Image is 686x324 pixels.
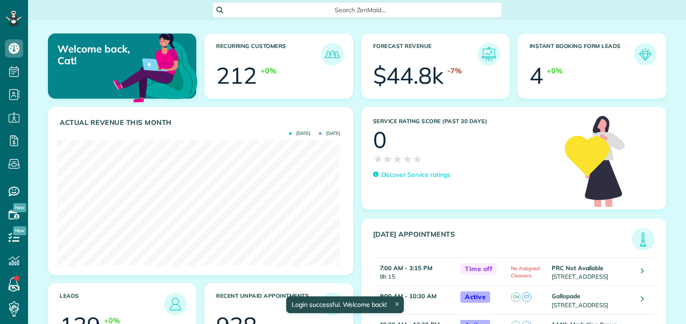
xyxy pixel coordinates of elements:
span: CM [511,292,520,302]
span: ★ [383,151,393,167]
span: ★ [402,151,412,167]
span: ★ [393,151,402,167]
img: dashboard_welcome-42a62b7d889689a78055ac9021e634bf52bae3f8056760290aed330b23ab8690.png [112,23,199,111]
div: 4 [530,64,543,87]
h3: Actual Revenue this month [60,119,344,127]
span: [DATE] [319,131,340,136]
h3: Recent unpaid appointments [216,293,321,315]
span: New [13,203,26,212]
strong: 7:00 AM - 3:15 PM [380,264,432,272]
strong: Gallopade [552,292,580,300]
td: [STREET_ADDRESS] [549,258,634,286]
div: +0% [547,66,563,76]
span: [DATE] [289,131,310,136]
span: No Assigned Cleaners [511,265,540,279]
h3: Service Rating score (past 30 days) [373,118,556,124]
img: icon_recurring_customers-cf858462ba22bcd05b5a5880d41d6543d210077de5bb9ebc9590e49fd87d84ed.png [323,45,341,63]
span: New [13,226,26,235]
span: ★ [373,151,383,167]
strong: PRC Not Available [552,264,603,272]
div: -7% [447,66,462,76]
img: icon_todays_appointments-901f7ab196bb0bea1936b74009e4eb5ffbc2d2711fa7634e0d609ed5ef32b18b.png [634,230,652,248]
img: icon_form_leads-04211a6a04a5b2264e4ee56bc0799ec3eb69b7e499cbb523a139df1d13a81ae0.png [636,45,654,63]
td: [STREET_ADDRESS] [549,286,634,314]
span: Time off [460,263,497,275]
h3: Leads [60,293,164,315]
div: 212 [216,64,257,87]
img: icon_forecast_revenue-8c13a41c7ed35a8dcfafea3cbb826a0462acb37728057bba2d056411b612bbbe.png [480,45,498,63]
div: +0% [260,66,276,76]
h3: [DATE] Appointments [373,230,632,251]
p: Discover Service ratings [381,170,450,180]
p: Welcome back, Cat! [57,43,148,67]
img: icon_leads-1bed01f49abd5b7fead27621c3d59655bb73ed531f8eeb49469d10e621d6b896.png [166,295,185,313]
span: ★ [412,151,422,167]
strong: 8:00 AM - 10:30 AM [380,292,436,300]
div: 0 [373,129,387,151]
td: 8h 15 [373,258,456,286]
span: Active [460,291,490,303]
h3: Instant Booking Form Leads [530,43,634,66]
div: $44.8k [373,64,444,87]
h3: Forecast Revenue [373,43,478,66]
div: Login successful. Welcome back! [286,296,404,313]
td: 2h 30 [373,286,456,314]
a: Discover Service ratings [373,170,450,180]
img: icon_unpaid_appointments-47b8ce3997adf2238b356f14209ab4cced10bd1f174958f3ca8f1d0dd7fffeee.png [323,295,341,313]
span: CT [522,292,531,302]
h3: Recurring Customers [216,43,321,66]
